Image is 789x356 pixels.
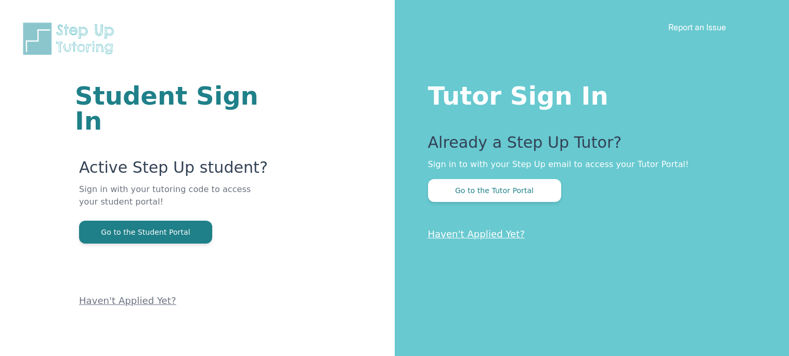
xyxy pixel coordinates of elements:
[428,158,748,171] p: Sign in to with your Step Up email to access your Tutor Portal!
[79,158,270,183] p: Active Step Up student?
[79,221,212,244] button: Go to the Student Portal
[428,228,525,239] a: Haven't Applied Yet?
[428,185,561,195] a: Go to the Tutor Portal
[21,21,121,57] img: Step Up Tutoring horizontal logo
[79,227,212,237] a: Go to the Student Portal
[75,83,270,133] h1: Student Sign In
[428,133,748,158] p: Already a Step Up Tutor?
[79,295,176,306] a: Haven't Applied Yet?
[79,183,270,221] p: Sign in with your tutoring code to access your student portal!
[428,179,561,202] button: Go to the Tutor Portal
[428,79,748,108] h1: Tutor Sign In
[668,22,726,32] a: Report an Issue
